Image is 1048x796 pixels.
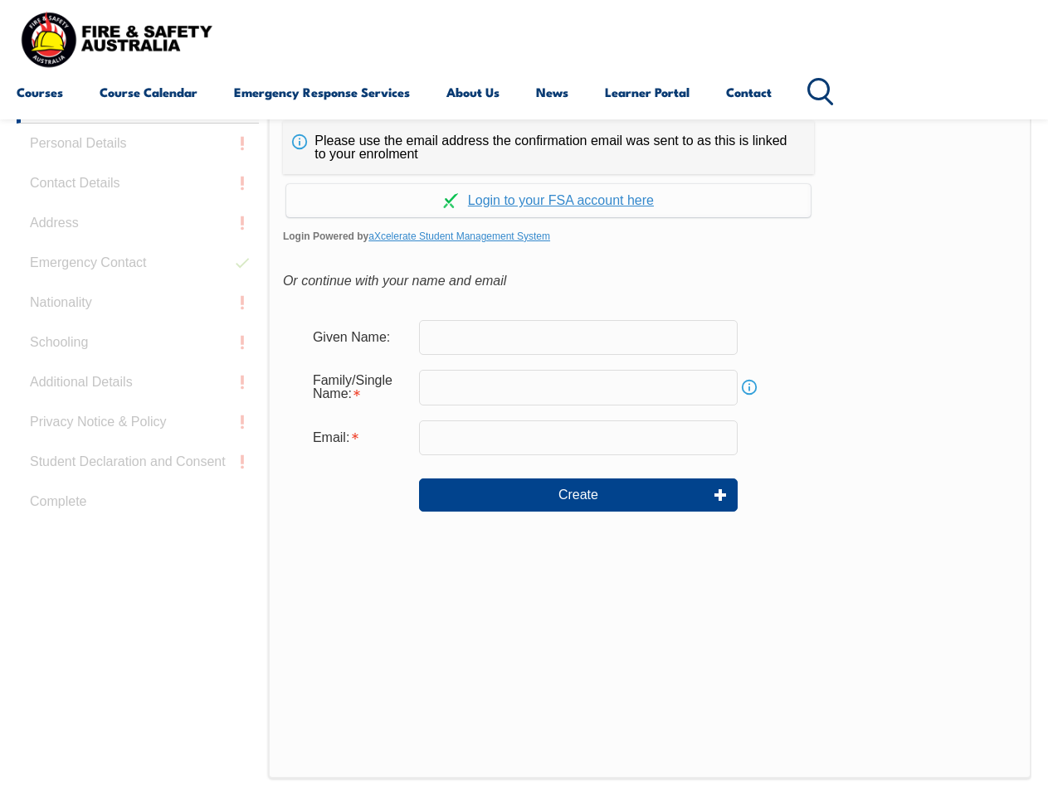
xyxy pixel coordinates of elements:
div: Email is required. [300,422,419,454]
a: Emergency Response Services [234,72,410,112]
a: Learner Portal [605,72,690,112]
div: Given Name: [300,322,419,353]
span: Login Powered by [283,224,1016,249]
a: Info [738,376,761,399]
a: Courses [17,72,63,112]
button: Create [419,478,738,512]
div: Family/Single Name is required. [300,365,419,410]
a: Course Calendar [100,72,197,112]
a: News [536,72,568,112]
div: Or continue with your name and email [283,269,1016,294]
a: About Us [446,72,500,112]
img: Log in withaxcelerate [443,193,458,208]
a: Contact [726,72,772,112]
div: Please use the email address the confirmation email was sent to as this is linked to your enrolment [283,121,814,174]
a: aXcelerate Student Management System [368,231,550,242]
